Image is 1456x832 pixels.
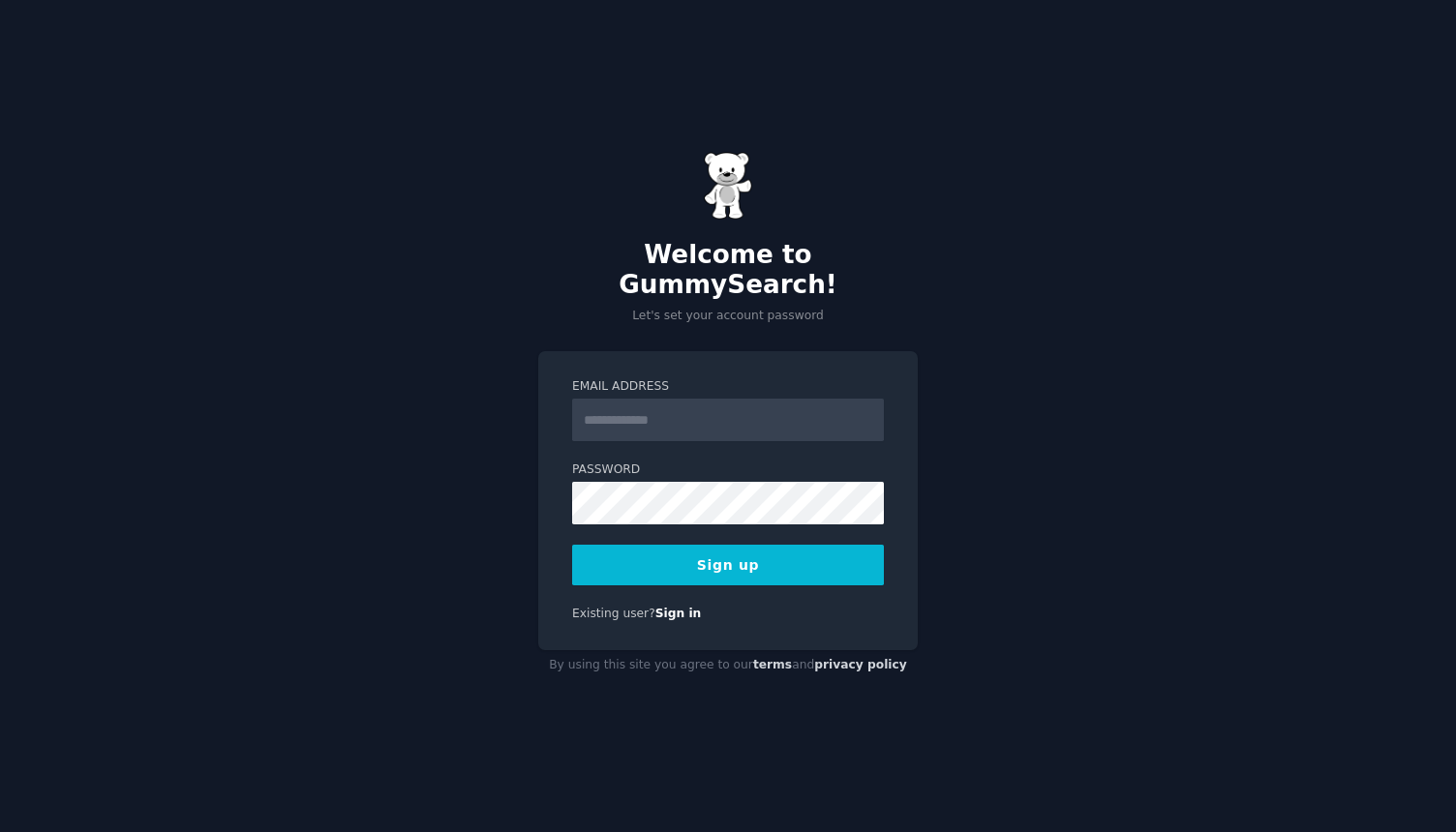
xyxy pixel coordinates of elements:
[655,607,702,620] a: Sign in
[538,240,918,301] h2: Welcome to GummySearch!
[538,650,918,681] div: By using this site you agree to our and
[572,607,655,620] span: Existing user?
[572,545,884,585] button: Sign up
[572,461,884,479] label: Password
[704,152,752,220] img: Gummy Bear
[753,658,792,671] a: terms
[814,658,907,671] a: privacy policy
[538,308,918,325] p: Let's set your account password
[572,378,884,396] label: Email Address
